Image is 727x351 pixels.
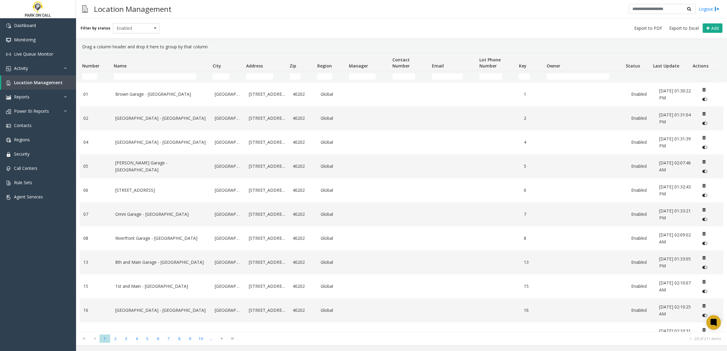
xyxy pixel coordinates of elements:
input: Contact Number Filter [392,74,415,80]
h3: Location Management [91,2,175,16]
a: [GEOGRAPHIC_DATA] - [GEOGRAPHIC_DATA] [115,139,208,146]
img: 'icon' [6,109,11,114]
a: 13 [83,259,108,266]
a: 01 [83,91,108,98]
th: Actions [690,53,718,71]
button: Disable [699,287,710,296]
a: 40202 [293,115,313,122]
img: 'icon' [6,95,11,100]
a: [GEOGRAPHIC_DATA] [215,91,241,98]
span: Page 2 [110,335,121,343]
a: [PERSON_NAME] Garage - [GEOGRAPHIC_DATA] [115,160,208,173]
span: Last Update [653,63,679,69]
button: Delete [699,229,709,239]
a: 1 [524,91,544,98]
a: 8 [524,235,544,242]
a: [STREET_ADDRESS] [249,259,285,266]
button: Export to Excel [667,24,701,33]
button: Disable [699,239,710,248]
span: Go to the last page [228,336,237,341]
span: Page 3 [121,335,131,343]
a: [GEOGRAPHIC_DATA] - [GEOGRAPHIC_DATA] [115,115,208,122]
span: Key [519,63,527,69]
a: Enabled [631,163,652,170]
button: Disable [699,215,710,224]
span: Security [14,151,30,157]
div: Data table [76,53,727,332]
img: 'icon' [6,66,11,71]
span: Page 8 [174,335,185,343]
span: Name [114,63,127,69]
input: Region Filter [317,74,332,80]
span: [DATE] 01:30:22 PM [659,88,691,100]
span: Go to the next page [217,335,227,343]
a: Enabled [631,211,652,218]
a: [GEOGRAPHIC_DATA] [215,235,241,242]
span: Zip [290,63,296,69]
a: 16 [524,307,544,314]
a: 17 [83,331,108,338]
td: Actions Filter [690,71,718,82]
span: [DATE] 02:09:02 AM [659,232,691,244]
input: Manager Filter [349,74,376,80]
a: 40202 [293,331,313,338]
button: Disable [699,167,710,176]
a: [STREET_ADDRESS] [249,283,285,290]
input: City Filter [213,74,230,80]
span: Page 7 [163,335,174,343]
span: Regions [14,137,30,143]
span: Email [432,63,444,69]
a: Enabled [631,91,652,98]
button: Disable [699,191,710,200]
a: [DATE] 02:10:25 AM [659,304,692,317]
a: [GEOGRAPHIC_DATA] [215,283,241,290]
a: Global [321,283,345,290]
a: 17 [524,331,544,338]
button: Delete [699,253,709,263]
span: Reports [14,94,30,100]
img: 'icon' [6,81,11,85]
a: [STREET_ADDRESS] [249,307,285,314]
div: Drag a column header and drop it here to group by that column [80,41,723,53]
span: Rule Sets [14,180,32,185]
button: Delete [699,325,709,335]
label: Filter by status [81,26,110,31]
a: Location Management [1,75,76,90]
a: [GEOGRAPHIC_DATA] [215,211,241,218]
a: [GEOGRAPHIC_DATA] [215,139,241,146]
a: [GEOGRAPHIC_DATA] [215,115,241,122]
a: Enabled [631,139,652,146]
a: Global [321,307,345,314]
a: 40202 [293,307,313,314]
span: [DATE] 01:32:43 PM [659,184,691,196]
a: Global [321,115,345,122]
a: [DATE] 02:09:02 AM [659,232,692,245]
a: [DATE] 01:32:43 PM [659,184,692,197]
a: 6 [524,187,544,194]
a: [DATE] 02:10:07 AM [659,280,692,293]
span: Agent Services [14,194,43,200]
td: Key Filter [516,71,544,82]
button: Delete [699,109,709,119]
button: Delete [699,205,709,215]
img: 'icon' [6,23,11,28]
a: [STREET_ADDRESS] [249,163,285,170]
a: [STREET_ADDRESS] [249,331,285,338]
a: 40202 [293,139,313,146]
a: 40202 [293,283,313,290]
a: Enabled [631,259,652,266]
button: Disable [699,143,710,152]
span: Live Queue Monitor [14,51,53,57]
a: Global [321,259,345,266]
span: Enabled [113,23,150,33]
a: [DATE] 01:33:21 PM [659,208,692,221]
a: [GEOGRAPHIC_DATA] - [GEOGRAPHIC_DATA] [115,307,208,314]
a: [DATE] 02:10:31 AM [659,328,692,341]
a: Global [321,331,345,338]
button: Delete [699,181,709,191]
button: Delete [699,85,709,95]
button: Delete [699,133,709,143]
a: Global [321,235,345,242]
img: pageIcon [82,2,88,16]
a: [GEOGRAPHIC_DATA] [215,259,241,266]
